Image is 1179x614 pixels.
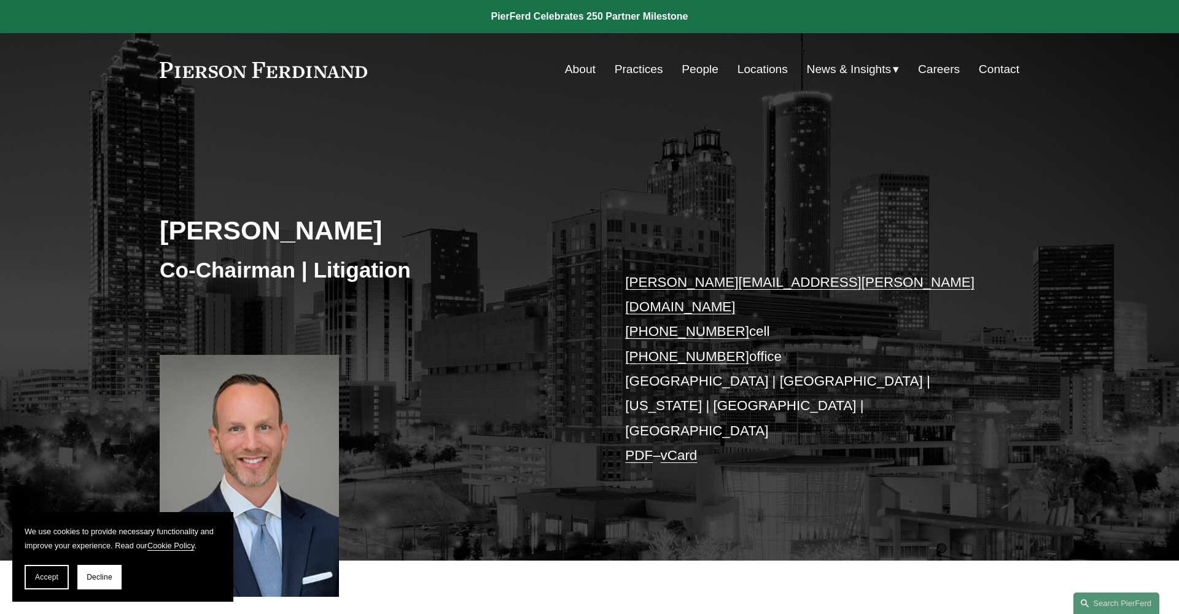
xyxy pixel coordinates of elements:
[625,349,749,364] a: [PHONE_NUMBER]
[87,573,112,581] span: Decline
[807,59,892,80] span: News & Insights
[979,58,1019,81] a: Contact
[160,214,589,246] h2: [PERSON_NAME]
[625,324,749,339] a: [PHONE_NUMBER]
[661,448,698,463] a: vCard
[147,541,195,550] a: Cookie Policy
[1073,593,1159,614] a: Search this site
[625,270,983,468] p: cell office [GEOGRAPHIC_DATA] | [GEOGRAPHIC_DATA] | [US_STATE] | [GEOGRAPHIC_DATA] | [GEOGRAPHIC_...
[35,573,58,581] span: Accept
[25,565,69,589] button: Accept
[77,565,122,589] button: Decline
[625,274,975,314] a: [PERSON_NAME][EMAIL_ADDRESS][PERSON_NAME][DOMAIN_NAME]
[12,512,233,602] section: Cookie banner
[682,58,718,81] a: People
[737,58,788,81] a: Locations
[625,448,653,463] a: PDF
[565,58,596,81] a: About
[25,524,221,553] p: We use cookies to provide necessary functionality and improve your experience. Read our .
[918,58,960,81] a: Careers
[615,58,663,81] a: Practices
[807,58,900,81] a: folder dropdown
[160,257,589,284] h3: Co-Chairman | Litigation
